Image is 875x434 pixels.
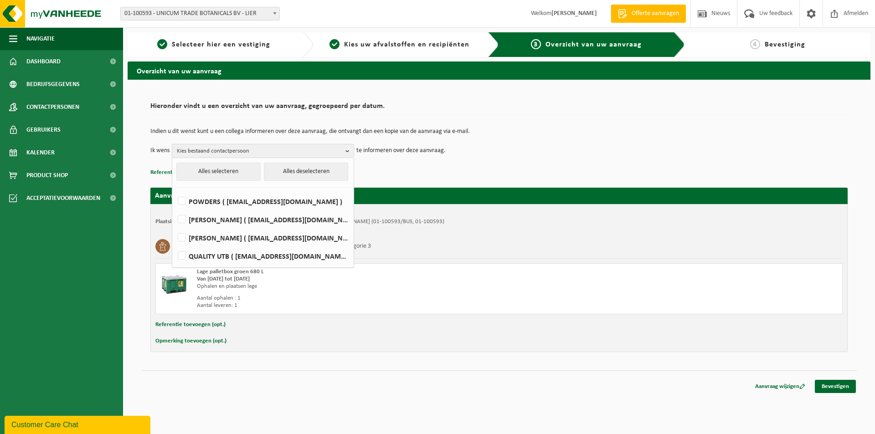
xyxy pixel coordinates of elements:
[26,27,55,50] span: Navigatie
[26,164,68,187] span: Product Shop
[531,39,541,49] span: 3
[264,163,348,181] button: Alles deselecteren
[120,7,280,20] span: 01-100593 - UNICUM TRADE BOTANICALS BV - LIER
[329,39,340,49] span: 2
[5,414,152,434] iframe: chat widget
[176,194,349,208] label: POWDERS ( [EMAIL_ADDRESS][DOMAIN_NAME] )
[344,41,469,48] span: Kies uw afvalstoffen en recipiënten
[150,167,221,179] button: Referentie toevoegen (opt.)
[177,144,342,158] span: Kies bestaand contactpersoon
[551,10,597,17] strong: [PERSON_NAME]
[26,187,100,209] span: Acceptatievoorwaarden
[176,163,261,181] button: Alles selecteren
[176,249,349,263] label: QUALITY UTB ( [EMAIL_ADDRESS][DOMAIN_NAME] )
[150,144,170,158] p: Ik wens
[132,39,295,50] a: 1Selecteer hier een vestiging
[356,144,446,158] p: te informeren over deze aanvraag.
[157,39,167,49] span: 1
[176,213,349,226] label: [PERSON_NAME] ( [EMAIL_ADDRESS][DOMAIN_NAME] )
[155,335,226,347] button: Opmerking toevoegen (opt.)
[318,39,481,50] a: 2Kies uw afvalstoffen en recipiënten
[197,276,250,282] strong: Van [DATE] tot [DATE]
[160,268,188,296] img: PB-LB-0680-HPE-GN-01.png
[815,380,856,393] a: Bevestigen
[155,192,223,199] strong: Aanvraag voor [DATE]
[155,219,195,225] strong: Plaatsingsadres:
[26,141,55,164] span: Kalender
[197,302,535,309] div: Aantal leveren: 1
[128,61,870,79] h2: Overzicht van uw aanvraag
[26,50,61,73] span: Dashboard
[629,9,681,18] span: Offerte aanvragen
[172,41,270,48] span: Selecteer hier een vestiging
[121,7,279,20] span: 01-100593 - UNICUM TRADE BOTANICALS BV - LIER
[546,41,642,48] span: Overzicht van uw aanvraag
[750,39,760,49] span: 4
[197,295,535,302] div: Aantal ophalen : 1
[26,73,80,96] span: Bedrijfsgegevens
[197,269,264,275] span: Lage palletbox groen 680 L
[26,96,79,118] span: Contactpersonen
[176,231,349,245] label: [PERSON_NAME] ( [EMAIL_ADDRESS][DOMAIN_NAME] )
[155,319,226,331] button: Referentie toevoegen (opt.)
[197,283,535,290] div: Ophalen en plaatsen lege
[150,128,848,135] p: Indien u dit wenst kunt u een collega informeren over deze aanvraag, die ontvangt dan een kopie v...
[611,5,686,23] a: Offerte aanvragen
[150,102,848,115] h2: Hieronder vindt u een overzicht van uw aanvraag, gegroepeerd per datum.
[172,144,354,158] button: Kies bestaand contactpersoon
[26,118,61,141] span: Gebruikers
[765,41,805,48] span: Bevestiging
[748,380,812,393] a: Aanvraag wijzigen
